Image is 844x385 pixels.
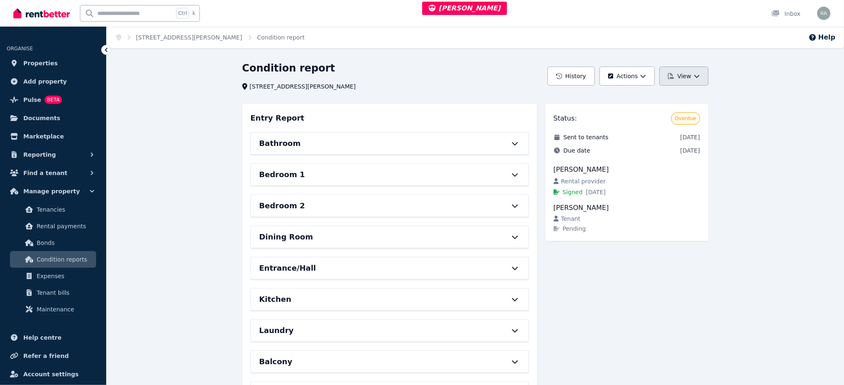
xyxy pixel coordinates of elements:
[554,203,700,213] div: [PERSON_NAME]
[7,128,100,145] a: Marketplace
[586,188,606,196] span: [DATE]
[10,218,96,234] a: Rental payments
[259,169,305,180] h6: Bedroom 1
[10,268,96,284] a: Expenses
[176,8,189,19] span: Ctrl
[817,7,831,20] img: Rochelle Alvarez
[37,304,93,314] span: Maintenance
[554,165,700,175] div: [PERSON_NAME]
[10,201,96,218] a: Tenancies
[13,7,70,20] img: RentBetter
[23,369,79,379] span: Account settings
[7,329,100,346] a: Help centre
[23,150,56,160] span: Reporting
[251,112,304,124] h3: Entry Report
[7,91,100,108] a: PulseBETA
[564,146,590,155] span: Due date
[10,301,96,318] a: Maintenance
[563,188,583,196] span: Signed
[37,288,93,298] span: Tenant bills
[23,131,64,141] span: Marketplace
[680,133,700,141] span: [DATE]
[23,77,67,86] span: Add property
[259,356,293,368] h6: Balcony
[242,62,335,75] h1: Condition report
[37,254,93,264] span: Condition reports
[37,271,93,281] span: Expenses
[37,238,93,248] span: Bonds
[7,183,100,200] button: Manage property
[554,114,577,123] h3: Status:
[259,294,291,305] h6: Kitchen
[107,27,315,48] nav: Breadcrumb
[136,34,242,41] a: [STREET_ADDRESS][PERSON_NAME]
[192,10,195,17] span: k
[257,34,305,41] a: Condition report
[7,146,100,163] button: Reporting
[7,55,100,72] a: Properties
[7,366,100,383] a: Account settings
[7,73,100,90] a: Add property
[37,205,93,215] span: Tenancies
[23,113,60,123] span: Documents
[548,67,595,86] button: History
[429,4,501,12] span: [PERSON_NAME]
[23,168,67,178] span: Find a tenant
[564,133,609,141] span: Sent to tenants
[259,325,294,336] h6: Laundry
[660,67,708,86] button: View
[259,200,305,212] h6: Bedroom 2
[10,251,96,268] a: Condition reports
[250,82,356,91] span: [STREET_ADDRESS][PERSON_NAME]
[680,146,700,155] span: [DATE]
[23,95,41,105] span: Pulse
[7,46,33,52] span: ORGANISE
[600,67,655,86] button: Actions
[37,221,93,231] span: Rental payments
[259,231,313,243] h6: Dining Room
[259,138,301,149] h6: Bathroom
[7,165,100,181] button: Find a tenant
[561,215,581,223] span: Tenant
[23,351,69,361] span: Refer a friend
[45,96,62,104] span: BETA
[23,58,58,68] span: Properties
[23,333,62,343] span: Help centre
[259,262,316,274] h6: Entrance/Hall
[809,32,836,42] button: Help
[7,348,100,364] a: Refer a friend
[7,110,100,126] a: Documents
[675,115,696,122] span: Overdue
[10,234,96,251] a: Bonds
[10,284,96,301] a: Tenant bills
[563,225,586,233] span: Pending
[23,186,80,196] span: Manage property
[772,10,801,18] div: Inbox
[561,177,606,185] span: Rental provider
